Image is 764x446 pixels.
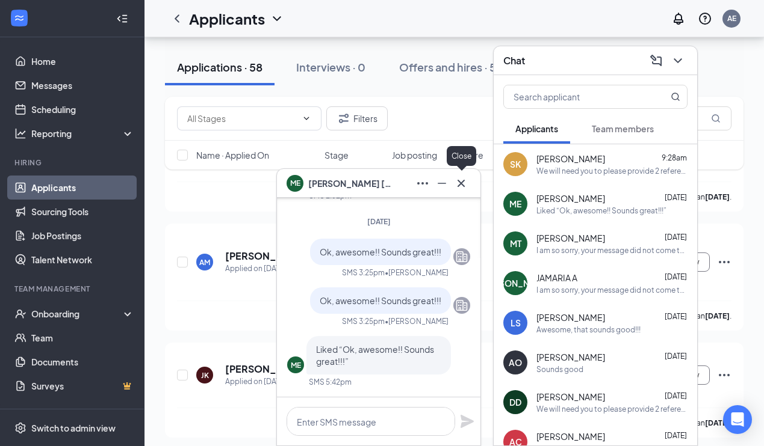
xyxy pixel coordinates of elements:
[665,312,687,321] span: [DATE]
[432,174,452,193] button: Minimize
[455,298,469,313] svg: Company
[31,224,134,248] a: Job Postings
[225,263,292,275] div: Applied on [DATE]
[717,255,731,269] svg: Ellipses
[509,198,521,210] div: ME
[316,344,434,367] span: Liked “Ok, awesome!! Sounds great!!!”
[536,391,605,403] span: [PERSON_NAME]
[435,176,449,191] svg: Minimize
[31,200,134,224] a: Sourcing Tools
[509,396,521,408] div: DD
[399,60,504,75] div: Offers and hires · 50
[196,149,269,161] span: Name · Applied On
[536,351,605,363] span: [PERSON_NAME]
[452,174,471,193] button: Cross
[455,249,469,264] svg: Company
[296,60,365,75] div: Interviews · 0
[385,267,449,278] span: • [PERSON_NAME]
[14,157,132,168] div: Hiring
[671,11,686,26] svg: Notifications
[665,193,687,202] span: [DATE]
[14,422,26,434] svg: Settings
[31,73,134,97] a: Messages
[31,248,134,272] a: Talent Network
[536,325,641,335] div: Awesome, that sounds good!!!
[705,418,730,427] b: [DATE]
[447,146,476,166] div: Close
[665,352,687,361] span: [DATE]
[671,53,685,68] svg: ChevronDown
[325,149,349,161] span: Stage
[510,237,521,249] div: MT
[320,295,441,306] span: Ok, awesome!! Sounds great!!!
[536,245,688,255] div: I am so sorry, your message did not come through and I just seen it. I have a 4:00 PM for [DATE] ...
[705,311,730,320] b: [DATE]
[187,112,297,125] input: All Stages
[189,8,265,29] h1: Applicants
[367,217,391,226] span: [DATE]
[225,376,292,388] div: Applied on [DATE]
[662,153,687,162] span: 9:28am
[326,106,388,130] button: Filter Filters
[723,405,752,434] div: Open Intercom Messenger
[14,127,26,139] svg: Analysis
[31,97,134,121] a: Scheduling
[342,267,385,278] div: SMS 3:25pm
[413,174,432,193] button: Ellipses
[536,311,605,323] span: [PERSON_NAME]
[665,431,687,440] span: [DATE]
[270,11,284,26] svg: ChevronDown
[717,368,731,382] svg: Ellipses
[291,360,301,370] div: ME
[511,317,521,329] div: LS
[536,430,605,442] span: [PERSON_NAME]
[31,308,124,320] div: Onboarding
[665,272,687,281] span: [DATE]
[14,308,26,320] svg: UserCheck
[31,176,134,200] a: Applicants
[342,316,385,326] div: SMS 3:25pm
[504,85,647,108] input: Search applicant
[647,51,666,70] button: ComposeMessage
[536,192,605,204] span: [PERSON_NAME]
[665,233,687,242] span: [DATE]
[116,13,128,25] svg: Collapse
[31,127,135,139] div: Reporting
[668,51,688,70] button: ChevronDown
[711,114,721,123] svg: MagnifyingGlass
[14,284,132,294] div: Team Management
[225,249,278,263] h5: [PERSON_NAME]
[665,391,687,400] span: [DATE]
[177,60,262,75] div: Applications · 58
[536,272,577,284] span: JAMARIA A
[727,13,736,23] div: AE
[31,49,134,73] a: Home
[536,285,688,295] div: I am so sorry, your message did not come through and I just seen it. I have a 3:30 PM for [DATE] ...
[201,370,209,380] div: JK
[320,246,441,257] span: Ok, awesome!! Sounds great!!!
[31,422,116,434] div: Switch to admin view
[31,326,134,350] a: Team
[13,12,25,24] svg: WorkstreamLogo
[308,177,393,190] span: [PERSON_NAME] [PERSON_NAME]
[649,53,663,68] svg: ComposeMessage
[31,374,134,398] a: SurveysCrown
[309,377,352,387] div: SMS 5:42pm
[536,153,605,165] span: [PERSON_NAME]
[592,123,654,134] span: Team members
[480,277,550,289] div: [PERSON_NAME]
[170,11,184,26] svg: ChevronLeft
[510,158,521,170] div: SK
[536,364,583,374] div: Sounds good
[392,149,437,161] span: Job posting
[515,123,558,134] span: Applicants
[454,176,468,191] svg: Cross
[460,414,474,429] button: Plane
[31,350,134,374] a: Documents
[698,11,712,26] svg: QuestionInfo
[302,114,311,123] svg: ChevronDown
[536,166,688,176] div: We will need you to please provide 2 references. References should be from either a previous empl...
[509,356,522,368] div: AO
[536,232,605,244] span: [PERSON_NAME]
